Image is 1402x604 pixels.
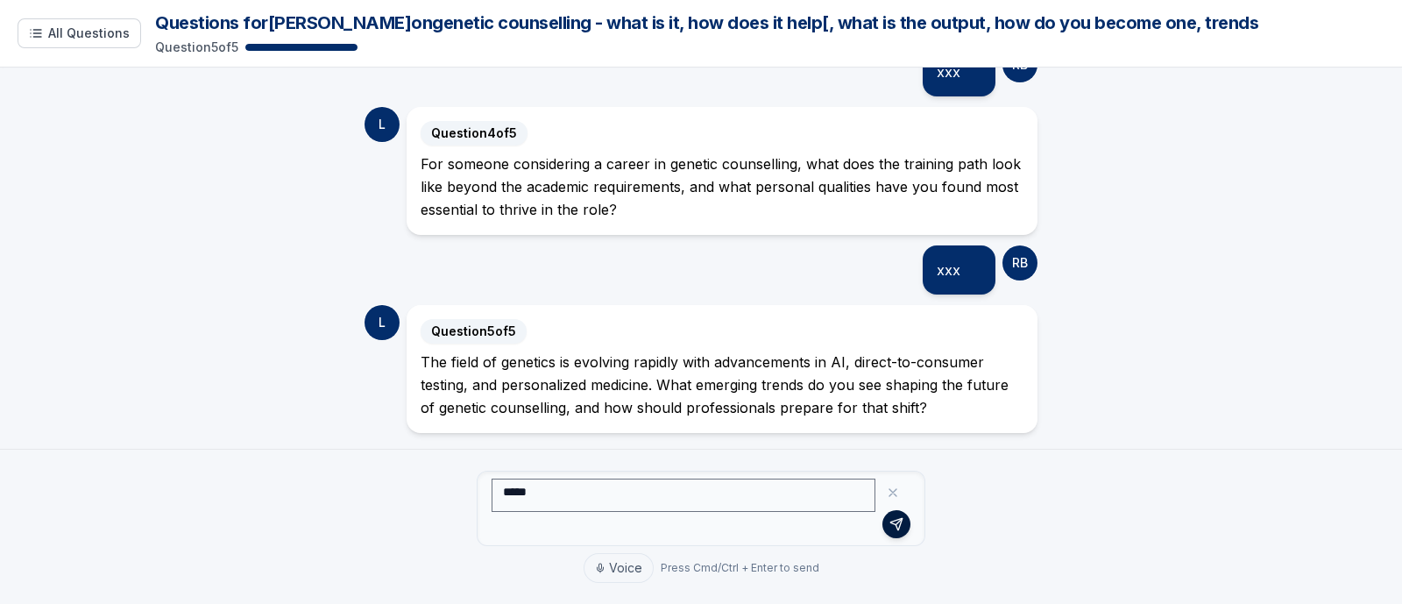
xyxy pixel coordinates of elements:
div: xxx [937,259,981,281]
div: The field of genetics is evolving rapidly with advancements in AI, direct-to-consumer testing, an... [421,351,1023,419]
button: Show all questions [18,18,141,48]
button: Voice [584,553,654,583]
p: Question 5 of 5 [155,39,238,56]
div: L [365,107,400,142]
span: Question 4 of 5 [421,121,528,146]
div: RB [1002,245,1037,281]
span: Question 5 of 5 [421,319,527,344]
div: xxx [937,61,981,82]
div: For someone considering a career in genetic counselling, what does the training path look like be... [421,153,1023,221]
div: Press Cmd/Ctrl + Enter to send [661,561,819,575]
h1: Questions for [PERSON_NAME] on genetic counselling - what is it, how does it help[, what is the o... [155,11,1384,35]
div: L [365,305,400,340]
span: All Questions [48,25,130,42]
